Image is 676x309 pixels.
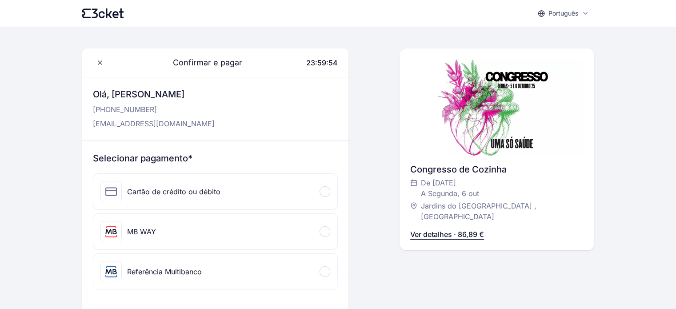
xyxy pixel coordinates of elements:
div: MB WAY [127,226,156,237]
h3: Olá, [PERSON_NAME] [93,88,215,100]
div: Cartão de crédito ou débito [127,186,220,197]
h3: Selecionar pagamento* [93,152,338,165]
p: Ver detalhes · 86,89 € [410,229,484,240]
p: Português [548,9,578,18]
div: Congresso de Cozinha [410,163,584,176]
span: De [DATE] A Segunda, 6 out [421,177,479,199]
p: [EMAIL_ADDRESS][DOMAIN_NAME] [93,118,215,129]
span: 23:59:54 [306,58,338,67]
span: Jardins do [GEOGRAPHIC_DATA] , [GEOGRAPHIC_DATA] [421,201,575,222]
span: Confirmar e pagar [162,56,242,69]
p: [PHONE_NUMBER] [93,104,215,115]
div: Referência Multibanco [127,266,202,277]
